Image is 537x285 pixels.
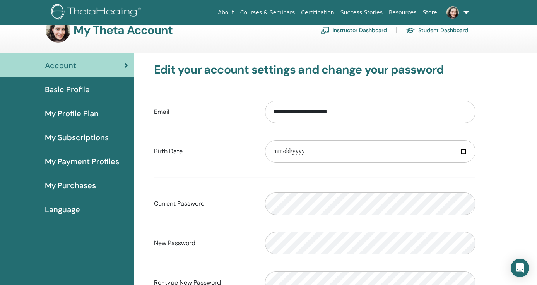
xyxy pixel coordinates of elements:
div: Open Intercom Messenger [511,259,529,277]
span: My Purchases [45,180,96,191]
span: Language [45,204,80,215]
span: My Profile Plan [45,108,99,119]
a: About [215,5,237,20]
a: Resources [386,5,420,20]
img: graduation-cap.svg [406,27,415,34]
img: default.jpg [46,18,70,43]
a: Success Stories [337,5,386,20]
img: logo.png [51,4,144,21]
label: Birth Date [148,144,259,159]
span: My Payment Profiles [45,156,119,167]
a: Student Dashboard [406,24,468,36]
a: Store [420,5,440,20]
span: Account [45,60,76,71]
span: Basic Profile [45,84,90,95]
a: Instructor Dashboard [320,24,387,36]
label: New Password [148,236,259,251]
img: default.jpg [446,6,459,19]
label: Current Password [148,196,259,211]
h3: My Theta Account [74,23,173,37]
span: My Subscriptions [45,132,109,143]
label: Email [148,105,259,119]
img: chalkboard-teacher.svg [320,27,330,34]
a: Courses & Seminars [237,5,298,20]
h3: Edit your account settings and change your password [154,63,475,77]
a: Certification [298,5,337,20]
